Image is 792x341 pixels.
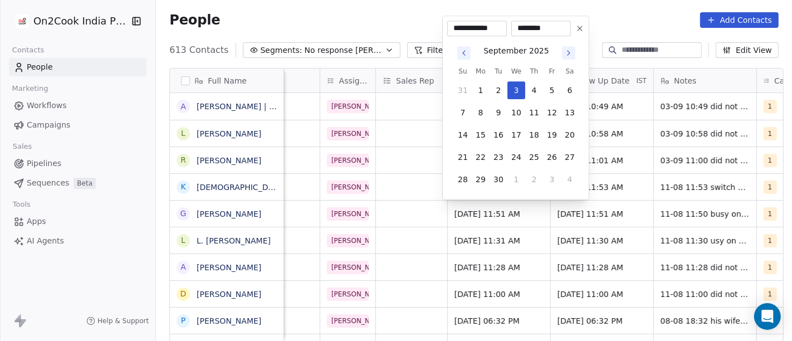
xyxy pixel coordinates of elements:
button: 27 [561,148,579,166]
button: 20 [561,126,579,144]
button: 1 [507,170,525,188]
button: 8 [472,104,490,121]
button: 29 [472,170,490,188]
th: Tuesday [490,66,507,77]
button: 2 [490,81,507,99]
button: 23 [490,148,507,166]
button: 10 [507,104,525,121]
button: 30 [490,170,507,188]
th: Sunday [454,66,472,77]
button: 3 [507,81,525,99]
button: 7 [454,104,472,121]
button: 26 [543,148,561,166]
button: 2 [525,170,543,188]
th: Wednesday [507,66,525,77]
button: 17 [507,126,525,144]
button: 15 [472,126,490,144]
button: 31 [454,81,472,99]
button: 19 [543,126,561,144]
button: 9 [490,104,507,121]
button: 25 [525,148,543,166]
button: Go to previous month [456,45,472,61]
button: 6 [561,81,579,99]
button: 14 [454,126,472,144]
div: September 2025 [483,45,549,57]
th: Thursday [525,66,543,77]
th: Friday [543,66,561,77]
button: 18 [525,126,543,144]
th: Saturday [561,66,579,77]
button: 28 [454,170,472,188]
button: 16 [490,126,507,144]
button: 24 [507,148,525,166]
button: 4 [525,81,543,99]
button: 5 [543,81,561,99]
button: Go to next month [561,45,576,61]
button: 4 [561,170,579,188]
th: Monday [472,66,490,77]
button: 3 [543,170,561,188]
button: 22 [472,148,490,166]
button: 12 [543,104,561,121]
button: 21 [454,148,472,166]
button: 1 [472,81,490,99]
button: 11 [525,104,543,121]
button: 13 [561,104,579,121]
